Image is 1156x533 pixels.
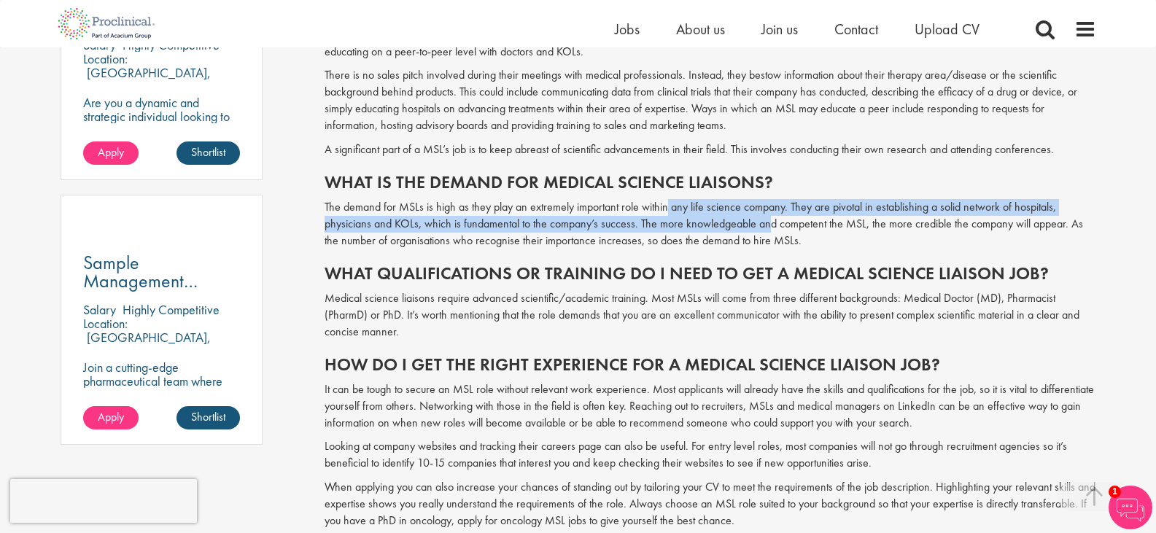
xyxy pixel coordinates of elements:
a: Upload CV [915,20,980,39]
p: Medical science liaisons require advanced scientific/academic training. Most MSLs will come from ... [325,290,1096,341]
p: When applying you can also increase your chances of standing out by tailoring your CV to meet the... [325,479,1096,529]
p: The demand for MSLs is high as they play an extremely important role within any life science comp... [325,199,1096,249]
a: Apply [83,141,139,165]
a: Contact [834,20,878,39]
span: Location: [83,50,128,67]
p: [GEOGRAPHIC_DATA], [GEOGRAPHIC_DATA] [83,329,211,359]
p: Join a cutting-edge pharmaceutical team where your precision and passion for quality will help sh... [83,360,241,429]
p: Are you a dynamic and strategic individual looking to drive growth and build lasting partnerships... [83,96,241,165]
p: Highly Competitive [123,301,220,318]
p: It can be tough to secure an MSL role without relevant work experience. Most applicants will alre... [325,381,1096,432]
span: Salary [83,301,116,318]
p: There is no sales pitch involved during their meetings with medical professionals. Instead, they ... [325,67,1096,133]
a: Sample Management Scientist [83,254,241,290]
a: Jobs [615,20,640,39]
span: Sample Management Scientist [83,250,198,311]
a: Shortlist [176,141,240,165]
span: Apply [98,409,124,424]
h2: What is the demand for medical science liaisons? [325,173,1096,192]
img: Chatbot [1109,486,1152,529]
iframe: reCAPTCHA [10,479,197,523]
h2: What qualifications or training do I need to get a medical science liaison job? [325,264,1096,283]
a: Join us [761,20,798,39]
p: A significant part of a MSL’s job is to keep abreast of scientific advancements in their field. T... [325,141,1096,158]
a: Shortlist [176,406,240,429]
a: About us [676,20,725,39]
p: Looking at company websites and tracking their careers page can also be useful. For entry level r... [325,438,1096,472]
span: Apply [98,144,124,160]
span: 1 [1109,486,1121,498]
span: Location: [83,315,128,332]
p: [GEOGRAPHIC_DATA], [GEOGRAPHIC_DATA] [83,64,211,95]
h2: How do I get the right experience for a medical science liaison job? [325,355,1096,374]
a: Apply [83,406,139,429]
